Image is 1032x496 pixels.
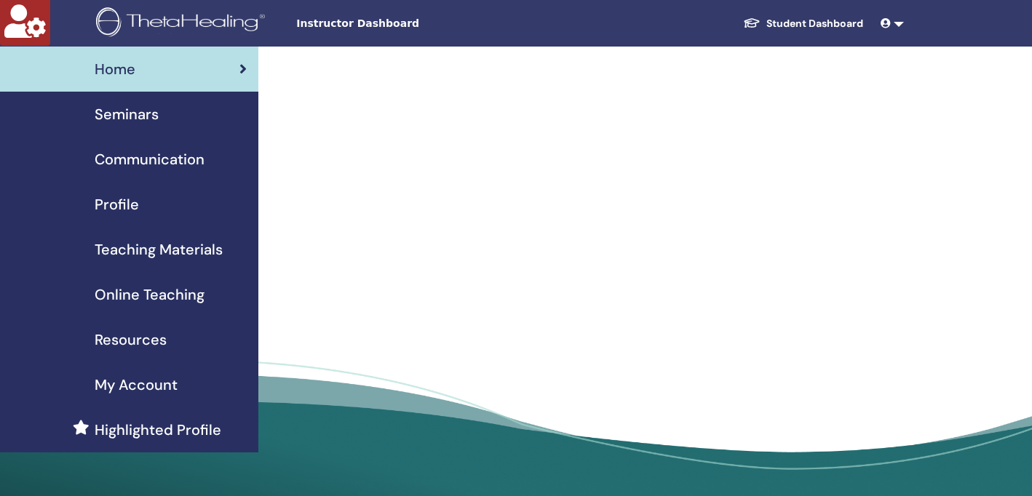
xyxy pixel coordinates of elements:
a: Student Dashboard [731,10,875,37]
span: Online Teaching [95,284,205,305]
span: Profile [95,193,139,215]
img: logo.png [96,7,270,40]
span: Instructor Dashboard [296,16,515,31]
img: graduation-cap-white.svg [743,17,761,29]
span: Communication [95,148,205,170]
span: Home [95,58,135,80]
span: Resources [95,329,167,351]
span: Seminars [95,103,159,125]
span: My Account [95,374,178,396]
span: Highlighted Profile [95,419,221,441]
span: Teaching Materials [95,239,223,260]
